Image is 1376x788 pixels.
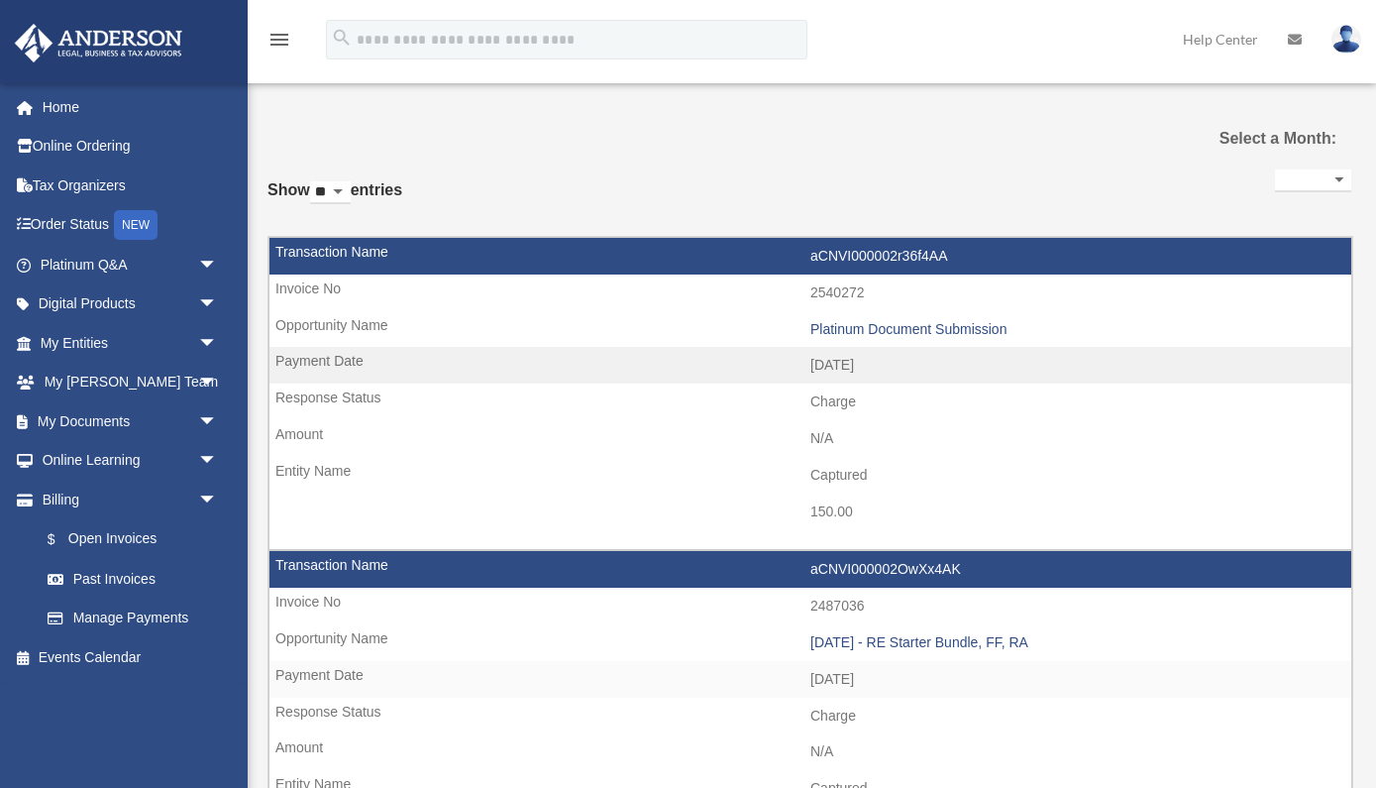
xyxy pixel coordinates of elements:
[267,176,402,224] label: Show entries
[269,733,1351,771] td: N/A
[28,599,248,638] a: Manage Payments
[14,480,248,519] a: Billingarrow_drop_down
[14,284,248,324] a: Digital Productsarrow_drop_down
[267,28,291,52] i: menu
[28,519,248,560] a: $Open Invoices
[1186,125,1336,153] label: Select a Month:
[14,205,248,246] a: Order StatusNEW
[269,661,1351,699] td: [DATE]
[269,588,1351,625] td: 2487036
[269,698,1351,735] td: Charge
[269,494,1351,531] td: 150.00
[14,166,248,205] a: Tax Organizers
[269,238,1351,276] td: aCNVI000002r36f4AA
[114,210,158,240] div: NEW
[198,441,238,482] span: arrow_drop_down
[198,401,238,442] span: arrow_drop_down
[58,527,68,552] span: $
[267,35,291,52] a: menu
[14,363,248,402] a: My [PERSON_NAME] Teamarrow_drop_down
[198,480,238,520] span: arrow_drop_down
[14,637,248,677] a: Events Calendar
[310,181,351,204] select: Showentries
[198,363,238,403] span: arrow_drop_down
[14,441,248,481] a: Online Learningarrow_drop_down
[810,634,1341,651] div: [DATE] - RE Starter Bundle, FF, RA
[14,401,248,441] a: My Documentsarrow_drop_down
[14,323,248,363] a: My Entitiesarrow_drop_down
[269,551,1351,589] td: aCNVI000002OwXx4AK
[28,559,238,599] a: Past Invoices
[198,245,238,285] span: arrow_drop_down
[269,275,1351,312] td: 2540272
[269,457,1351,495] td: Captured
[1331,25,1361,54] img: User Pic
[269,420,1351,458] td: N/A
[9,24,188,62] img: Anderson Advisors Platinum Portal
[14,87,248,127] a: Home
[198,284,238,325] span: arrow_drop_down
[14,127,248,167] a: Online Ordering
[269,384,1351,421] td: Charge
[269,347,1351,385] td: [DATE]
[331,27,353,49] i: search
[14,245,248,284] a: Platinum Q&Aarrow_drop_down
[810,321,1341,338] div: Platinum Document Submission
[198,323,238,364] span: arrow_drop_down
